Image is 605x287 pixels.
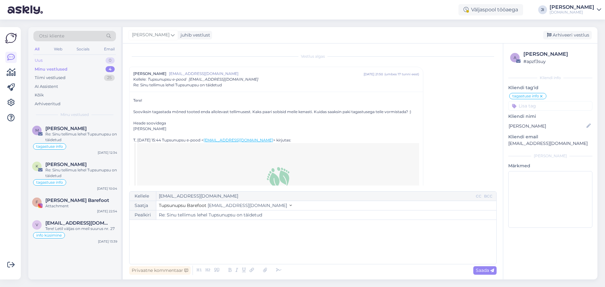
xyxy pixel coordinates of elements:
[159,202,292,209] button: Tupsunupsu Barefoot [EMAIL_ADDRESS][DOMAIN_NAME]
[53,45,64,53] div: Web
[45,126,87,131] span: Marita Haho
[45,162,87,167] span: Kerstin Metsla
[508,84,592,91] p: Kliendi tag'id
[36,233,62,237] span: info küsimine
[508,140,592,147] p: [EMAIL_ADDRESS][DOMAIN_NAME]
[35,66,67,72] div: Minu vestlused
[508,163,592,169] p: Märkmed
[156,210,496,220] input: Write subject here...
[45,167,117,179] div: Re: Sinu tellimus lehel Tupsunupsu on täidetud
[35,75,66,81] div: Tiimi vestlused
[36,222,38,227] span: v
[509,123,585,129] input: Lisa nimi
[204,138,273,142] a: [EMAIL_ADDRESS][DOMAIN_NAME]
[35,57,43,64] div: Uus
[45,131,117,143] div: Re: Sinu tellimus lehel Tupsunupsu on täidetud
[262,165,294,197] img: Tupsunupsu
[35,101,60,107] div: Arhiveeritud
[60,112,89,118] span: Minu vestlused
[364,72,383,77] div: [DATE] 21:50
[550,5,601,15] a: [PERSON_NAME][DOMAIN_NAME]
[508,75,592,81] div: Kliendi info
[156,192,475,201] input: Recepient...
[178,32,210,38] div: juhib vestlust
[36,181,63,184] span: tagastuse info
[98,150,117,155] div: [DATE] 12:34
[39,33,64,39] span: Otsi kliente
[384,72,419,77] div: ( umbes 17 tunni eest )
[97,186,117,191] div: [DATE] 10:04
[36,164,38,169] span: K
[75,45,91,53] div: Socials
[476,267,494,273] span: Saada
[130,201,156,210] div: Saatja
[104,75,115,81] div: 25
[132,32,170,38] span: [PERSON_NAME]
[35,83,58,90] div: AI Assistent
[148,77,186,82] span: Tupsunupsu e-pood
[133,126,419,132] div: [PERSON_NAME]
[45,226,117,232] div: Tere! Letil väljas on meil suurus nr. 27
[483,193,494,199] div: BCC
[133,137,419,143] div: T, [DATE] 15:44 Tupsunupsu e-pood < > kirjutas:
[543,31,592,39] div: Arhiveeri vestlus
[98,239,117,244] div: [DATE] 13:39
[523,58,591,65] div: # apzf3suy
[5,32,17,44] img: Askly Logo
[97,209,117,214] div: [DATE] 22:54
[35,128,39,133] span: M
[514,55,516,60] span: a
[36,200,38,204] span: F
[508,113,592,120] p: Kliendi nimi
[129,266,191,275] div: Privaatne kommentaar
[129,54,497,59] div: Vestlus algas
[512,94,539,98] span: tagastuse info
[45,220,111,226] span: veberit@gmail.com
[133,77,147,82] span: Kellele :
[45,198,109,203] span: Freet Barefoot
[508,134,592,140] p: Kliendi email
[550,5,594,10] div: [PERSON_NAME]
[106,57,115,64] div: 0
[106,66,115,72] div: 4
[130,192,156,201] div: Kellele
[33,45,41,53] div: All
[130,210,156,220] div: Pealkiri
[45,203,117,209] div: Attachment
[508,153,592,159] div: [PERSON_NAME]
[159,203,206,208] span: Tupsunupsu Barefoot
[35,92,44,98] div: Kõik
[458,4,523,15] div: Väljaspool tööaega
[169,71,364,77] span: [EMAIL_ADDRESS][DOMAIN_NAME]
[508,101,592,111] input: Lisa tag
[133,120,419,126] div: Heade soovidega
[133,71,166,77] span: [PERSON_NAME]
[550,10,594,15] div: [DOMAIN_NAME]
[208,203,287,208] span: [EMAIL_ADDRESS][DOMAIN_NAME]
[36,145,63,148] span: tagastuse info
[103,45,116,53] div: Email
[133,82,222,88] span: Re: Sinu tellimus lehel Tupsunupsu on täidetud
[133,98,419,132] div: Tere!
[189,77,258,82] span: [EMAIL_ADDRESS][DOMAIN_NAME]
[523,50,591,58] div: [PERSON_NAME]
[475,193,483,199] div: CC
[538,5,547,14] div: JI
[133,109,419,115] div: Sooviksin tagastada mõned tooted enda allolevast tellimusest. Kaks paari sobisid meile kenasti. K...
